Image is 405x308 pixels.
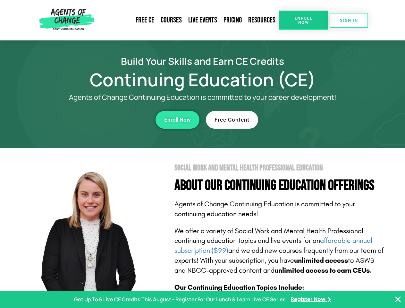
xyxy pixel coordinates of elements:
[394,295,402,303] button: Close Banner
[174,178,385,193] h4: About Our Continuing Education Offerings
[74,295,286,304] p: Get Up To 6 Live CE Credits This August - Register For Our Lunch & Learn Live CE Series
[340,18,358,22] span: SIGN IN
[215,117,249,123] span: Free Content
[157,13,185,28] a: Courses
[274,266,372,275] b: unlimited access to earn CEUs.
[174,226,385,276] p: We offer a variety of Social Work and Mental Health Professional continuing education topics and ...
[206,111,258,129] a: Free Content
[156,111,199,129] a: Enroll Now
[279,11,328,30] a: Enroll Now
[289,16,318,24] span: Enroll Now
[46,93,360,101] p: Agents of Change Continuing Education is committed to your career development!
[294,256,348,265] b: unlimited access
[220,13,245,28] a: Pricing
[174,200,355,218] span: Agents of Change Continuing Education is committed to your continuing education needs!
[330,13,368,28] a: SIGN IN
[245,13,279,28] a: Resources
[164,117,191,123] span: Enroll Now
[132,13,157,28] a: Free CE
[291,295,331,304] a: Register Now ❯
[20,56,385,66] h2: Build Your Skills and Earn CE Credits
[174,164,385,172] h2: Social Work and Mental Health Professional Education
[185,13,220,28] a: Live Events
[174,283,304,292] b: Our Continuing Education Topics Include:
[20,72,385,87] h1: Continuing Education (CE)
[97,13,279,28] nav: Menu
